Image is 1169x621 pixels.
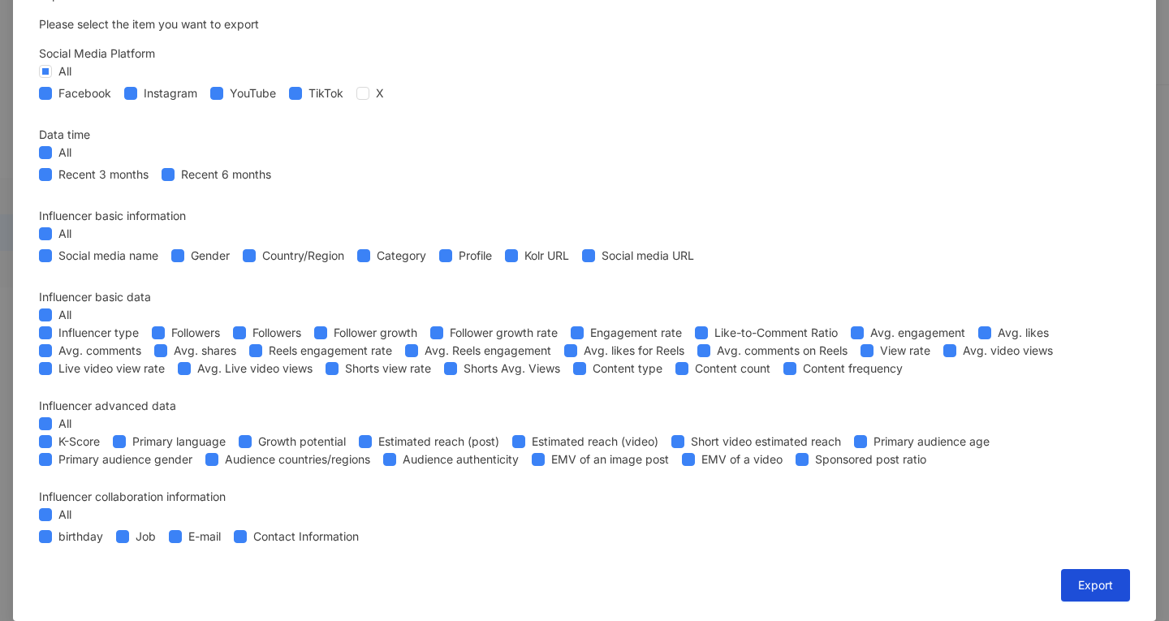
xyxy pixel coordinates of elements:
span: Avg. comments on Reels [710,342,854,360]
div: Influencer basic information [39,207,1130,225]
span: Short video estimated reach [684,433,848,451]
span: Gender [184,247,236,265]
span: Growth potential [252,433,352,451]
span: Primary audience gender [52,451,199,468]
span: YouTube [223,84,283,102]
span: Sponsored post ratio [809,451,933,468]
span: All [52,506,78,524]
p: Please select the item you want to export [39,15,1130,33]
span: Recent 3 months [52,166,155,183]
span: Profile [452,247,498,265]
span: Content count [688,360,777,377]
span: Shorts Avg. Views [457,360,567,377]
span: All [52,306,78,324]
span: Followers [246,324,308,342]
span: Reels engagement rate [262,342,399,360]
span: Audience authenticity [396,451,525,468]
span: Like-to-Comment Ratio [708,324,844,342]
span: TikTok [302,84,350,102]
span: Category [370,247,433,265]
span: Primary language [126,433,232,451]
span: K-Score [52,433,106,451]
span: Followers [165,324,226,342]
span: Shorts view rate [339,360,438,377]
div: Influencer basic data [39,288,1130,306]
span: Primary audience age [867,433,996,451]
span: Avg. likes [991,324,1055,342]
div: Influencer advanced data [39,397,1130,415]
span: Avg. video views [956,342,1059,360]
span: Avg. Live video views [191,360,319,377]
span: Instagram [137,84,204,102]
span: View rate [874,342,937,360]
span: Contact Information [247,528,365,546]
span: Audience countries/regions [218,451,377,468]
div: Influencer collaboration information [39,488,1130,506]
span: Country/Region [256,247,351,265]
span: Recent 6 months [175,166,278,183]
span: Facebook [52,84,118,102]
button: Export [1061,569,1130,602]
span: Job [129,528,162,546]
span: Content frequency [796,360,909,377]
span: EMV of an image post [545,451,675,468]
span: Engagement rate [584,324,688,342]
span: birthday [52,528,110,546]
span: Avg. Reels engagement [418,342,558,360]
div: Social Media Platform [39,45,1130,63]
span: Avg. engagement [864,324,972,342]
span: Avg. shares [167,342,243,360]
span: X [369,84,390,102]
span: All [52,144,78,162]
span: Avg. comments [52,342,148,360]
span: Follower growth [327,324,424,342]
span: All [52,415,78,433]
span: Content type [586,360,669,377]
span: Kolr URL [518,247,576,265]
span: E-mail [182,528,227,546]
span: All [52,225,78,243]
span: EMV of a video [695,451,789,468]
span: Follower growth rate [443,324,564,342]
span: Avg. likes for Reels [577,342,691,360]
span: All [52,63,78,80]
span: Influencer type [52,324,145,342]
span: Estimated reach (video) [525,433,665,451]
span: Estimated reach (post) [372,433,506,451]
span: Live video view rate [52,360,171,377]
span: Export [1078,579,1113,592]
span: Social media URL [595,247,701,265]
span: Social media name [52,247,165,265]
div: Data time [39,126,1130,144]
